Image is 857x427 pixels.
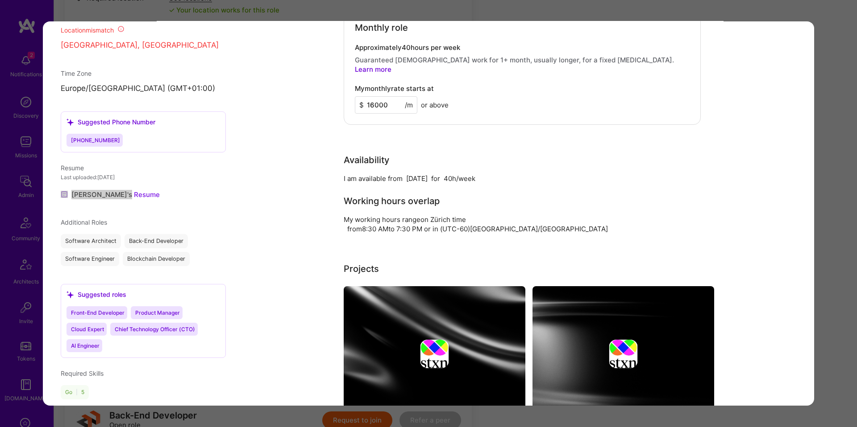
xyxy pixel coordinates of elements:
[355,55,690,74] p: Guaranteed [DEMOGRAPHIC_DATA] work for 1+ month, usually longer, for a fixed [MEDICAL_DATA].
[71,326,104,333] span: Cloud Expert
[67,119,74,126] i: icon SuggestedTeams
[61,189,160,200] a: [PERSON_NAME]'s Resume
[61,173,226,182] div: Last uploaded: [DATE]
[61,219,107,226] span: Additional Roles
[67,291,74,299] i: icon SuggestedTeams
[420,340,449,368] img: Company logo
[344,262,379,275] div: Projects
[344,174,403,183] div: I am available from
[533,286,714,422] img: cover
[609,340,638,368] img: Company logo
[355,85,434,93] h4: My monthly rate starts at
[67,290,126,300] div: Suggested roles
[125,234,188,249] div: Back-End Developer
[347,225,608,233] span: from in (UTC -60 ) [GEOGRAPHIC_DATA]/[GEOGRAPHIC_DATA]
[61,164,84,172] span: Resume
[444,174,452,183] div: 40
[452,174,475,183] div: h/week
[71,137,120,144] span: [PHONE_NUMBER]
[61,25,226,35] div: Location mismatch
[421,100,449,110] span: or above
[61,191,68,198] img: Resume
[123,252,190,267] div: Blockchain Developer
[71,310,125,316] span: Front-End Developer
[344,215,466,224] div: My working hours range on Zürich time
[76,389,78,396] span: |
[67,118,155,127] div: Suggested Phone Number
[431,174,440,183] div: for
[43,21,814,406] div: modal
[362,225,431,233] span: 8:30 AM to 7:30 PM or
[115,326,195,333] span: Chief Technology Officer (CTO)
[344,153,389,167] div: Availability
[406,174,428,183] div: [DATE]
[359,100,364,110] span: $
[405,100,413,110] span: /m
[355,44,690,52] h4: Approximately 40 hours per week
[61,386,89,400] div: Go 5
[355,65,391,74] a: Learn more
[355,22,408,33] h4: Monthly role
[61,83,226,94] p: Europe/[GEOGRAPHIC_DATA] (GMT+01:00 )
[61,70,92,77] span: Time Zone
[344,194,440,208] div: Working hours overlap
[61,234,121,249] div: Software Architect
[61,370,104,378] span: Required Skills
[344,286,525,422] img: cover
[71,343,100,349] span: AI Engineer
[61,40,226,51] p: [GEOGRAPHIC_DATA], [GEOGRAPHIC_DATA]
[61,252,119,267] div: Software Engineer
[355,96,417,114] input: XXX
[135,310,180,316] span: Product Manager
